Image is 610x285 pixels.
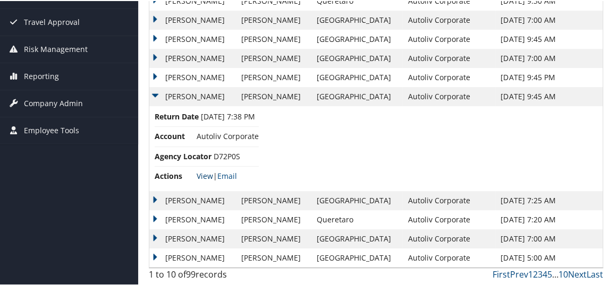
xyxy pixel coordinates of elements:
[24,116,79,143] span: Employee Tools
[24,35,88,62] span: Risk Management
[201,110,255,120] span: [DATE] 7:38 PM
[236,228,311,247] td: [PERSON_NAME]
[311,190,403,209] td: [GEOGRAPHIC_DATA]
[311,228,403,247] td: [GEOGRAPHIC_DATA]
[197,170,237,180] span: |
[24,89,83,116] span: Company Admin
[495,190,603,209] td: [DATE] 7:25 AM
[495,209,603,228] td: [DATE] 7:20 AM
[311,67,403,86] td: [GEOGRAPHIC_DATA]
[568,267,587,279] a: Next
[543,267,547,279] a: 4
[197,170,213,180] a: View
[311,29,403,48] td: [GEOGRAPHIC_DATA]
[197,130,259,140] span: Autoliv Corporate
[402,190,495,209] td: Autoliv Corporate
[149,190,236,209] td: [PERSON_NAME]
[558,267,568,279] a: 10
[24,8,80,34] span: Travel Approval
[155,129,194,141] span: Account
[236,86,311,105] td: [PERSON_NAME]
[547,267,552,279] a: 5
[495,86,603,105] td: [DATE] 9:45 AM
[402,209,495,228] td: Autoliv Corporate
[495,247,603,266] td: [DATE] 5:00 AM
[402,247,495,266] td: Autoliv Corporate
[311,247,403,266] td: [GEOGRAPHIC_DATA]
[186,267,196,279] span: 99
[402,86,495,105] td: Autoliv Corporate
[24,62,59,89] span: Reporting
[493,267,510,279] a: First
[236,209,311,228] td: [PERSON_NAME]
[402,67,495,86] td: Autoliv Corporate
[311,209,403,228] td: Queretaro
[155,110,199,122] span: Return Date
[236,10,311,29] td: [PERSON_NAME]
[402,10,495,29] td: Autoliv Corporate
[149,29,236,48] td: [PERSON_NAME]
[236,247,311,266] td: [PERSON_NAME]
[528,267,533,279] a: 1
[149,267,250,285] div: 1 to 10 of records
[495,48,603,67] td: [DATE] 7:00 AM
[149,48,236,67] td: [PERSON_NAME]
[587,267,603,279] a: Last
[495,228,603,247] td: [DATE] 7:00 AM
[402,48,495,67] td: Autoliv Corporate
[495,67,603,86] td: [DATE] 9:45 PM
[149,67,236,86] td: [PERSON_NAME]
[236,67,311,86] td: [PERSON_NAME]
[402,228,495,247] td: Autoliv Corporate
[149,209,236,228] td: [PERSON_NAME]
[311,86,403,105] td: [GEOGRAPHIC_DATA]
[533,267,538,279] a: 2
[236,29,311,48] td: [PERSON_NAME]
[236,48,311,67] td: [PERSON_NAME]
[149,10,236,29] td: [PERSON_NAME]
[495,29,603,48] td: [DATE] 9:45 AM
[311,10,403,29] td: [GEOGRAPHIC_DATA]
[236,190,311,209] td: [PERSON_NAME]
[155,169,194,181] span: Actions
[311,48,403,67] td: [GEOGRAPHIC_DATA]
[214,150,240,160] span: D72P0S
[149,228,236,247] td: [PERSON_NAME]
[149,86,236,105] td: [PERSON_NAME]
[552,267,558,279] span: …
[402,29,495,48] td: Autoliv Corporate
[155,150,211,161] span: Agency Locator
[538,267,543,279] a: 3
[149,247,236,266] td: [PERSON_NAME]
[217,170,237,180] a: Email
[510,267,528,279] a: Prev
[495,10,603,29] td: [DATE] 7:00 AM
